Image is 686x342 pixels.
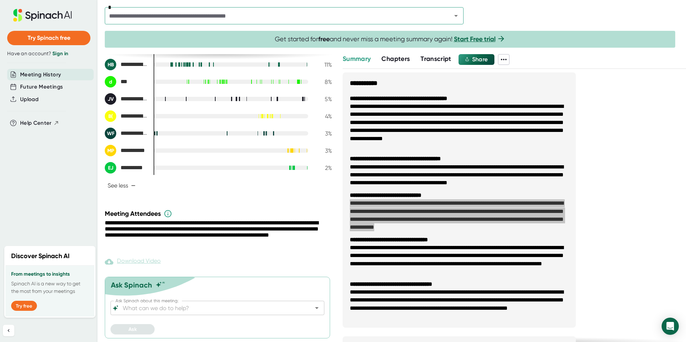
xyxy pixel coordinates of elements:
[275,35,506,43] span: Get started for and never miss a meeting summary again!
[314,130,332,137] div: 3 %
[314,147,332,154] div: 3 %
[111,324,155,334] button: Ask
[105,128,148,139] div: Wilfrid Drew (H&M US: US: Construction & Facilities)
[314,165,332,171] div: 2 %
[105,76,148,87] div: dan
[318,35,330,43] b: free
[381,54,410,64] button: Chapters
[105,257,161,266] div: Paid feature
[314,113,332,120] div: 4 %
[454,35,495,43] a: Start Free trial
[105,179,138,192] button: See less−
[343,54,371,64] button: Summary
[105,209,334,218] div: Meeting Attendees
[20,119,52,127] span: Help Center
[128,326,137,332] span: Ask
[343,55,371,63] span: Summary
[20,83,63,91] button: Future Meetings
[420,55,451,63] span: Transcript
[7,51,90,57] div: Have an account?
[20,119,59,127] button: Help Center
[312,303,322,313] button: Open
[121,303,301,313] input: What can we do to help?
[11,301,37,311] button: Try free
[105,162,116,174] div: EJ
[11,271,89,277] h3: From meetings to insights
[472,56,488,63] span: Share
[105,110,116,122] div: B(
[381,55,410,63] span: Chapters
[105,59,116,70] div: HB
[11,251,70,261] h2: Discover Spinach AI
[3,325,14,336] button: Collapse sidebar
[20,71,61,79] button: Meeting History
[105,76,116,87] div: d
[105,59,148,70] div: Heriberto Barrios
[105,128,116,139] div: WF
[420,54,451,64] button: Transcript
[20,95,38,104] button: Upload
[459,54,494,65] button: Share
[105,145,116,156] div: MP
[314,61,332,68] div: 11 %
[314,79,332,85] div: 8 %
[105,93,116,105] div: JV
[105,145,148,156] div: Mike Palmer
[451,11,461,21] button: Open
[28,34,70,41] span: Try Spinach free
[105,93,148,105] div: Jose Villegas
[662,318,679,335] div: Open Intercom Messenger
[7,31,90,45] button: Try Spinach free
[105,110,148,122] div: Becky (Hallberg)
[11,280,89,295] p: Spinach AI is a new way to get the most from your meetings
[314,96,332,103] div: 5 %
[52,51,68,57] a: Sign in
[131,183,136,189] span: −
[111,281,152,289] div: Ask Spinach
[105,162,148,174] div: Epp, James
